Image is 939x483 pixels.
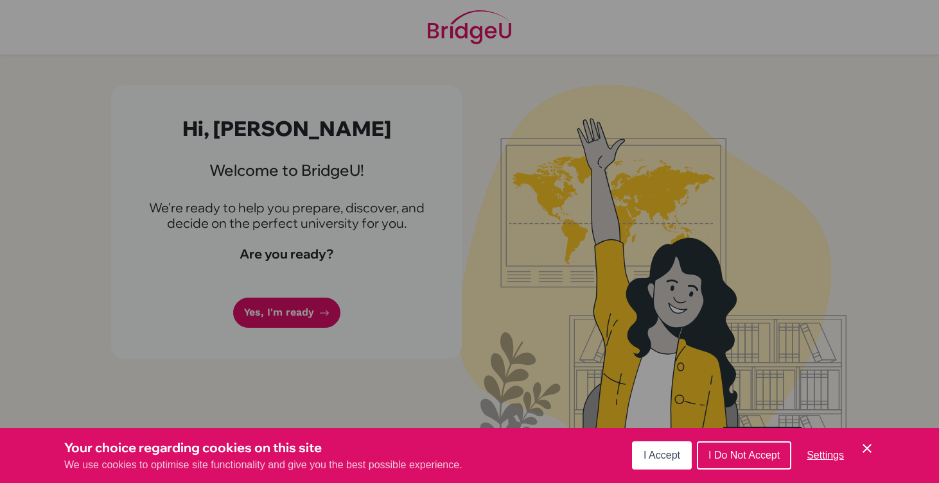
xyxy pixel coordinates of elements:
span: Settings [807,450,844,461]
span: I Accept [644,450,680,461]
button: I Do Not Accept [697,441,791,470]
button: I Accept [632,441,692,470]
button: Settings [796,443,854,468]
span: I Do Not Accept [708,450,780,461]
h3: Your choice regarding cookies on this site [64,438,462,457]
p: We use cookies to optimise site functionality and give you the best possible experience. [64,457,462,473]
button: Save and close [859,441,875,456]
